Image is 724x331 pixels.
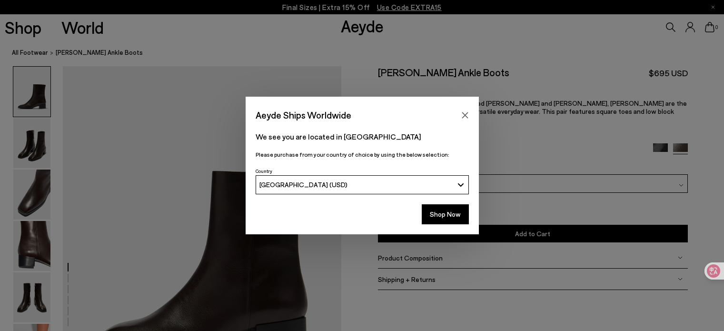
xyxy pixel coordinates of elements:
[259,181,347,189] span: [GEOGRAPHIC_DATA] (USD)
[458,108,472,122] button: Close
[256,168,272,174] span: Country
[256,150,469,159] p: Please purchase from your country of choice by using the below selection:
[256,131,469,142] p: We see you are located in [GEOGRAPHIC_DATA]
[256,107,351,123] span: Aeyde Ships Worldwide
[422,204,469,224] button: Shop Now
